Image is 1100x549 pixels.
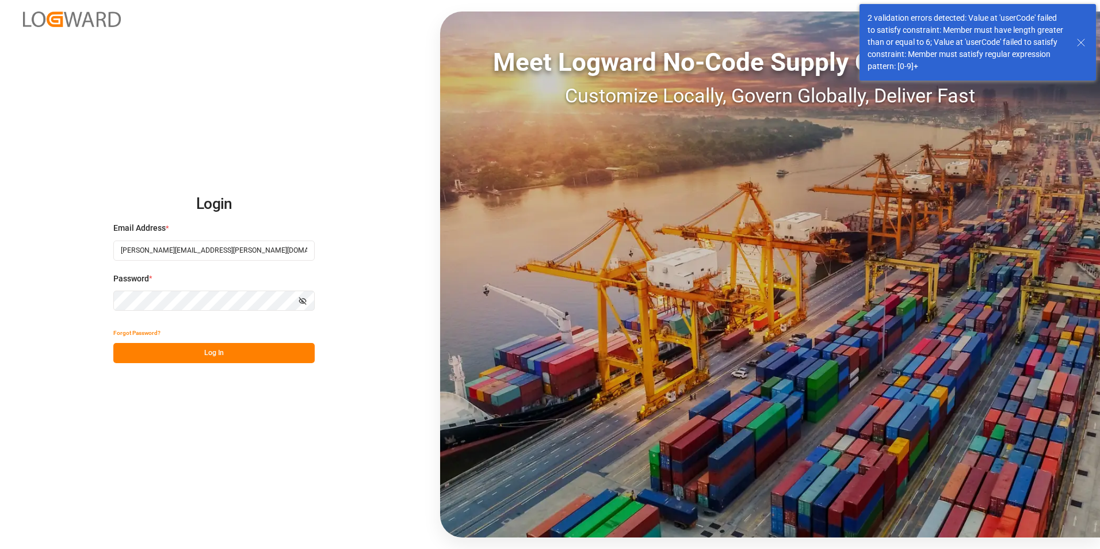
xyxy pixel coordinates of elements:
img: Logward_new_orange.png [23,12,121,27]
span: Password [113,273,149,285]
span: Email Address [113,222,166,234]
div: Meet Logward No-Code Supply Chain Execution: [440,43,1100,81]
div: Customize Locally, Govern Globally, Deliver Fast [440,81,1100,110]
div: 2 validation errors detected: Value at 'userCode' failed to satisfy constraint: Member must have ... [868,12,1065,73]
button: Log In [113,343,315,363]
button: Forgot Password? [113,323,161,343]
h2: Login [113,186,315,223]
input: Enter your email [113,241,315,261]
